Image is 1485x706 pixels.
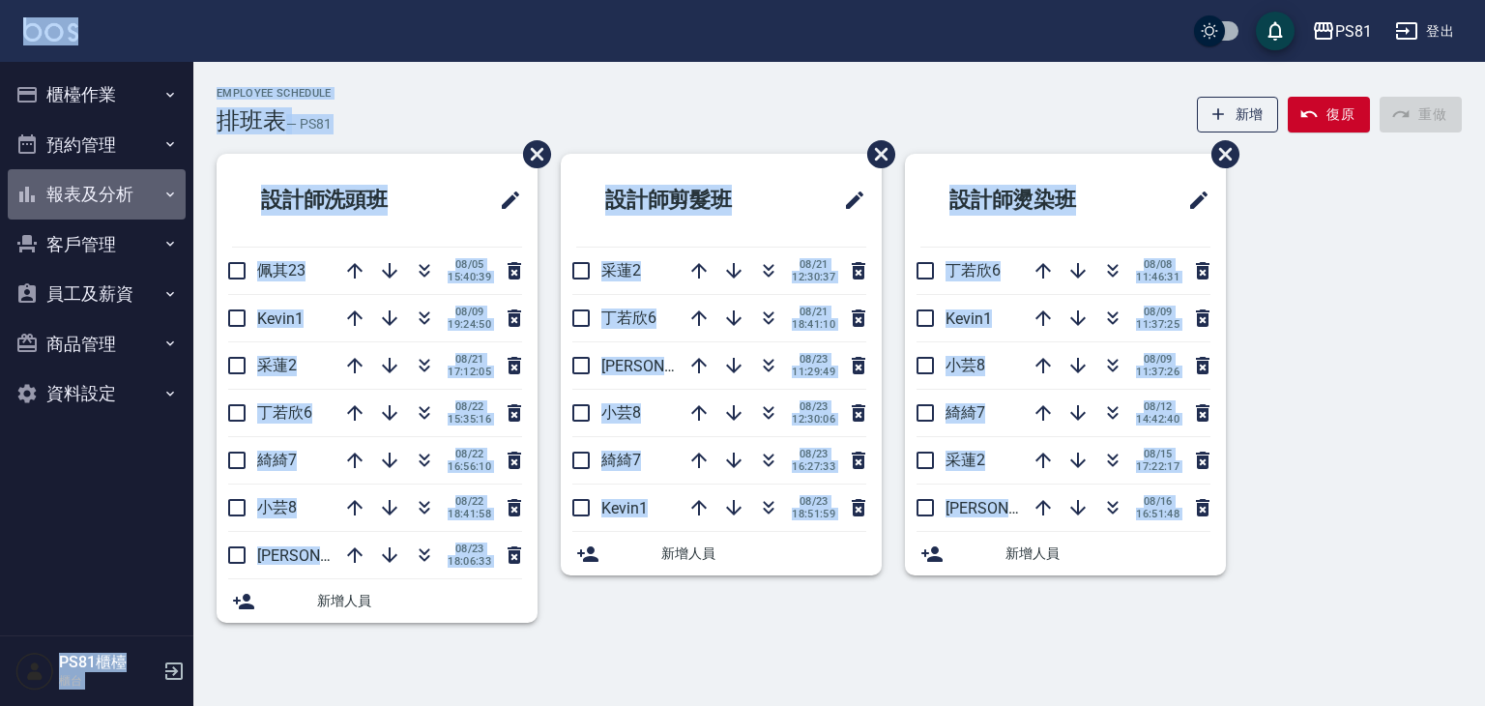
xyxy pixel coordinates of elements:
button: 員工及薪資 [8,269,186,319]
span: 12:30:37 [792,271,835,283]
button: 櫃檯作業 [8,70,186,120]
span: 刪除班表 [1197,126,1242,183]
span: 綺綺7 [601,451,641,469]
span: 15:35:16 [448,413,491,426]
p: 櫃台 [59,672,158,690]
span: 08/22 [448,495,491,508]
span: 15:40:39 [448,271,491,283]
h5: PS81櫃檯 [59,653,158,672]
button: 新增 [1197,97,1279,132]
h2: 設計師洗頭班 [232,165,451,235]
span: 17:22:17 [1136,460,1179,473]
button: PS81 [1304,12,1380,51]
span: [PERSON_NAME]3 [257,546,382,565]
span: 08/23 [792,448,835,460]
span: 08/12 [1136,400,1179,413]
h2: 設計師剪髮班 [576,165,796,235]
h6: — PS81 [286,114,332,134]
span: 08/23 [792,353,835,366]
span: 小芸8 [946,356,985,374]
span: 18:41:58 [448,508,491,520]
span: 11:29:49 [792,366,835,378]
span: 12:30:06 [792,413,835,426]
span: 丁若欣6 [257,403,312,422]
span: 佩其23 [257,261,306,279]
span: 08/23 [792,495,835,508]
span: Kevin1 [601,499,648,517]
span: 18:41:10 [792,318,835,331]
span: [PERSON_NAME]3 [601,357,726,375]
span: 修改班表的標題 [1176,177,1210,223]
span: 采蓮2 [601,261,641,279]
span: 08/08 [1136,258,1179,271]
span: 丁若欣6 [946,261,1001,279]
button: 客戶管理 [8,220,186,270]
h2: 設計師燙染班 [920,165,1140,235]
span: 08/22 [448,448,491,460]
span: 08/23 [792,400,835,413]
span: 08/15 [1136,448,1179,460]
span: Kevin1 [257,309,304,328]
span: 08/09 [448,306,491,318]
span: 新增人員 [661,544,866,564]
span: 丁若欣6 [601,309,656,327]
span: 17:12:05 [448,366,491,378]
span: 11:37:26 [1136,366,1179,378]
span: 11:46:31 [1136,271,1179,283]
div: 新增人員 [561,532,882,575]
button: 復原 [1288,97,1370,132]
span: Kevin1 [946,309,992,328]
span: 采蓮2 [257,356,297,374]
div: 新增人員 [217,579,538,623]
span: 08/09 [1136,353,1179,366]
span: 18:06:33 [448,555,491,568]
span: 新增人員 [1005,544,1210,564]
span: 16:56:10 [448,460,491,473]
span: 08/16 [1136,495,1179,508]
button: 商品管理 [8,319,186,369]
button: 資料設定 [8,368,186,419]
span: 綺綺7 [946,403,985,422]
span: 小芸8 [601,403,641,422]
div: PS81 [1335,19,1372,44]
img: Person [15,652,54,691]
span: 18:51:59 [792,508,835,520]
span: 08/21 [792,258,835,271]
span: 08/21 [792,306,835,318]
span: 采蓮2 [946,451,985,469]
span: 19:24:50 [448,318,491,331]
span: [PERSON_NAME]3 [946,499,1070,517]
span: 16:51:48 [1136,508,1179,520]
span: 08/21 [448,353,491,366]
span: 08/22 [448,400,491,413]
span: 修改班表的標題 [487,177,522,223]
button: 登出 [1387,14,1462,49]
button: 報表及分析 [8,169,186,220]
div: 新增人員 [905,532,1226,575]
span: 綺綺7 [257,451,297,469]
img: Logo [23,17,78,42]
span: 08/05 [448,258,491,271]
button: save [1256,12,1295,50]
span: 刪除班表 [509,126,554,183]
span: 08/09 [1136,306,1179,318]
span: 修改班表的標題 [831,177,866,223]
span: 14:42:40 [1136,413,1179,426]
span: 16:27:33 [792,460,835,473]
span: 刪除班表 [853,126,898,183]
h3: 排班表 [217,107,286,134]
h2: Employee Schedule [217,87,332,100]
span: 11:37:25 [1136,318,1179,331]
button: 預約管理 [8,120,186,170]
span: 08/23 [448,543,491,555]
span: 新增人員 [317,591,522,611]
span: 小芸8 [257,498,297,516]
